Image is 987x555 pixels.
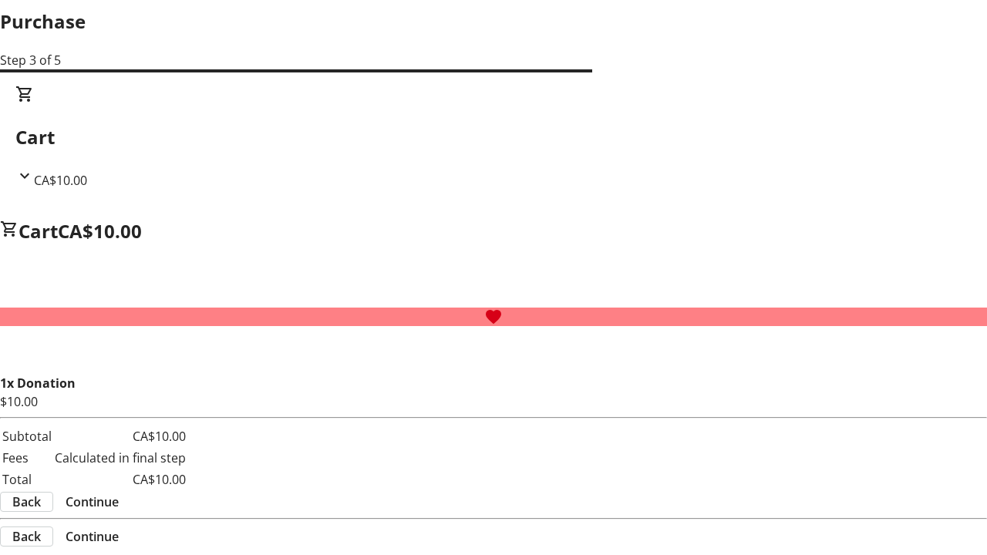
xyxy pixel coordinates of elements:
[15,123,972,151] h2: Cart
[54,448,187,468] td: Calculated in final step
[12,527,41,546] span: Back
[54,426,187,446] td: CA$10.00
[2,448,52,468] td: Fees
[53,493,131,511] button: Continue
[58,218,142,244] span: CA$10.00
[66,527,119,546] span: Continue
[19,218,58,244] span: Cart
[12,493,41,511] span: Back
[2,469,52,489] td: Total
[66,493,119,511] span: Continue
[2,426,52,446] td: Subtotal
[54,469,187,489] td: CA$10.00
[15,85,972,190] div: CartCA$10.00
[34,172,87,189] span: CA$10.00
[53,527,131,546] button: Continue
